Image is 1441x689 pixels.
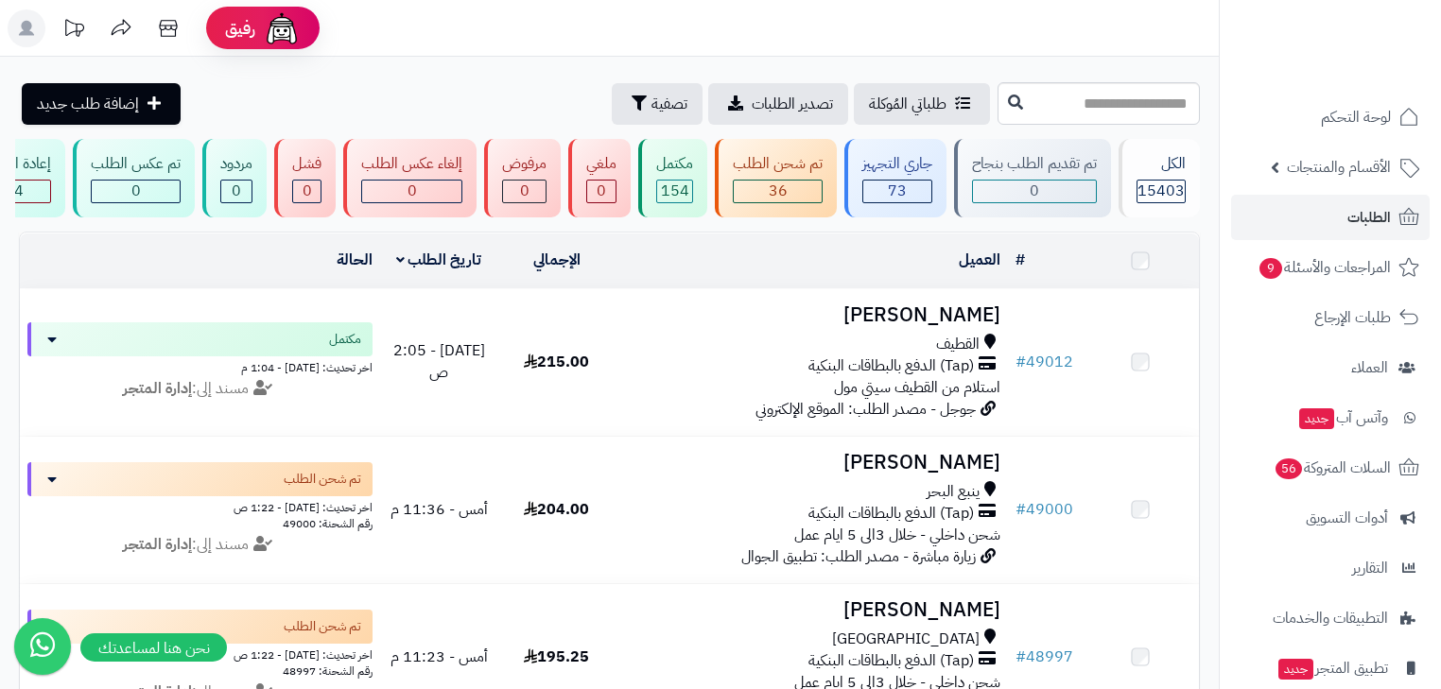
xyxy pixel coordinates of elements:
[503,181,546,202] div: 0
[1299,408,1334,429] span: جديد
[752,93,833,115] span: تصدير الطلبات
[1231,495,1430,541] a: أدوات التسويق
[27,496,373,516] div: اخر تحديث: [DATE] - 1:22 ص
[524,498,589,521] span: 204.00
[220,153,252,175] div: مردود
[1347,204,1391,231] span: الطلبات
[199,139,270,217] a: مردود 0
[1273,605,1388,631] span: التطبيقات والخدمات
[1231,95,1430,140] a: لوحة التحكم
[973,181,1096,202] div: 0
[520,180,530,202] span: 0
[329,330,361,349] span: مكتمل
[854,83,990,125] a: طلباتي المُوكلة
[1231,445,1430,491] a: السلات المتروكة56
[959,249,1000,271] a: العميل
[393,339,485,384] span: [DATE] - 2:05 ص
[623,304,1000,326] h3: [PERSON_NAME]
[221,181,252,202] div: 0
[869,93,946,115] span: طلباتي المُوكلة
[92,181,180,202] div: 0
[1259,258,1282,279] span: 9
[263,9,301,47] img: ai-face.png
[950,139,1115,217] a: تم تقديم الطلب بنجاح 0
[808,355,974,377] span: (Tap) الدفع بالبطاقات البنكية
[808,503,974,525] span: (Tap) الدفع بالبطاقات البنكية
[755,398,976,421] span: جوجل - مصدر الطلب: الموقع الإلكتروني
[808,650,974,672] span: (Tap) الدفع بالبطاقات البنكية
[597,180,606,202] span: 0
[1016,646,1026,668] span: #
[1137,180,1185,202] span: 15403
[1231,245,1430,290] a: المراجعات والأسئلة9
[1137,153,1186,175] div: الكل
[1231,595,1430,641] a: التطبيقات والخدمات
[480,139,564,217] a: مرفوض 0
[734,181,822,202] div: 36
[972,153,1097,175] div: تم تقديم الطلب بنجاح
[587,181,616,202] div: 0
[863,181,931,202] div: 73
[533,249,581,271] a: الإجمالي
[927,481,980,503] span: ينبع البحر
[1016,351,1073,373] a: #49012
[14,180,24,202] span: 4
[1306,505,1388,531] span: أدوات التسويق
[337,249,373,271] a: الحالة
[1314,304,1391,331] span: طلبات الإرجاع
[1231,295,1430,340] a: طلبات الإرجاع
[832,629,980,650] span: [GEOGRAPHIC_DATA]
[293,181,321,202] div: 0
[711,139,841,217] a: تم شحن الطلب 36
[657,181,692,202] div: 154
[741,545,976,568] span: زيارة مباشرة - مصدر الطلب: تطبيق الجوال
[769,180,788,202] span: 36
[1030,180,1039,202] span: 0
[362,181,461,202] div: 0
[862,153,932,175] div: جاري التجهيز
[284,617,361,636] span: تم شحن الطلب
[361,153,462,175] div: إلغاء عكس الطلب
[733,153,823,175] div: تم شحن الطلب
[69,139,199,217] a: تم عكس الطلب 0
[1297,405,1388,431] span: وآتس آب
[13,534,387,556] div: مسند إلى:
[131,180,141,202] span: 0
[794,524,1000,546] span: شحن داخلي - خلال 3الى 5 ايام عمل
[284,470,361,489] span: تم شحن الطلب
[1278,659,1313,680] span: جديد
[283,663,373,680] span: رقم الشحنة: 48997
[656,153,693,175] div: مكتمل
[225,17,255,40] span: رفيق
[391,498,488,521] span: أمس - 11:36 م
[408,180,417,202] span: 0
[1115,139,1204,217] a: الكل15403
[834,376,1000,399] span: استلام من القطيف سيتي مول
[708,83,848,125] a: تصدير الطلبات
[634,139,711,217] a: مكتمل 154
[50,9,97,52] a: تحديثات المنصة
[37,93,139,115] span: إضافة طلب جديد
[586,153,616,175] div: ملغي
[1016,498,1026,521] span: #
[1274,455,1391,481] span: السلات المتروكة
[612,83,703,125] button: تصفية
[1016,249,1025,271] a: #
[1258,254,1391,281] span: المراجعات والأسئلة
[27,356,373,376] div: اخر تحديث: [DATE] - 1:04 م
[651,93,687,115] span: تصفية
[123,377,192,400] strong: إدارة المتجر
[524,646,589,668] span: 195.25
[303,180,312,202] span: 0
[1351,354,1388,381] span: العملاء
[502,153,547,175] div: مرفوض
[22,83,181,125] a: إضافة طلب جديد
[1352,555,1388,581] span: التقارير
[1321,104,1391,130] span: لوحة التحكم
[13,378,387,400] div: مسند إلى:
[524,351,589,373] span: 215.00
[1016,498,1073,521] a: #49000
[1016,351,1026,373] span: #
[623,599,1000,621] h3: [PERSON_NAME]
[1231,345,1430,390] a: العملاء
